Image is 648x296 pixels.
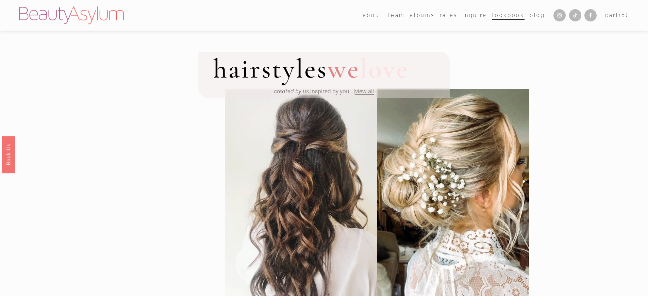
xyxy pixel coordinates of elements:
a: folder dropdown [388,10,405,20]
a: Inquire [463,10,487,20]
a: view all [355,88,374,95]
span: ( ) [619,12,629,18]
span: team [388,11,405,20]
a: Lookbook [492,10,524,20]
h2: hairstyles [213,55,409,83]
span: about [363,11,383,20]
a: Book Us [2,136,15,173]
a: Facebook [584,9,597,21]
a: Blog [530,10,545,20]
span: inspired by you | [274,88,355,95]
a: Instagram [553,9,566,21]
span: 0 [621,12,626,18]
img: Beauty Asylum | Bridal Hair &amp; Makeup Charlotte &amp; Atlanta [19,6,124,24]
a: TikTok [569,9,581,21]
span: we [328,52,360,85]
a: 0 items in cart [605,11,629,20]
a: albums [410,10,434,20]
em: created by us, [274,88,310,95]
span: love [360,52,409,85]
a: folder dropdown [363,10,383,20]
a: Rates [440,10,458,20]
